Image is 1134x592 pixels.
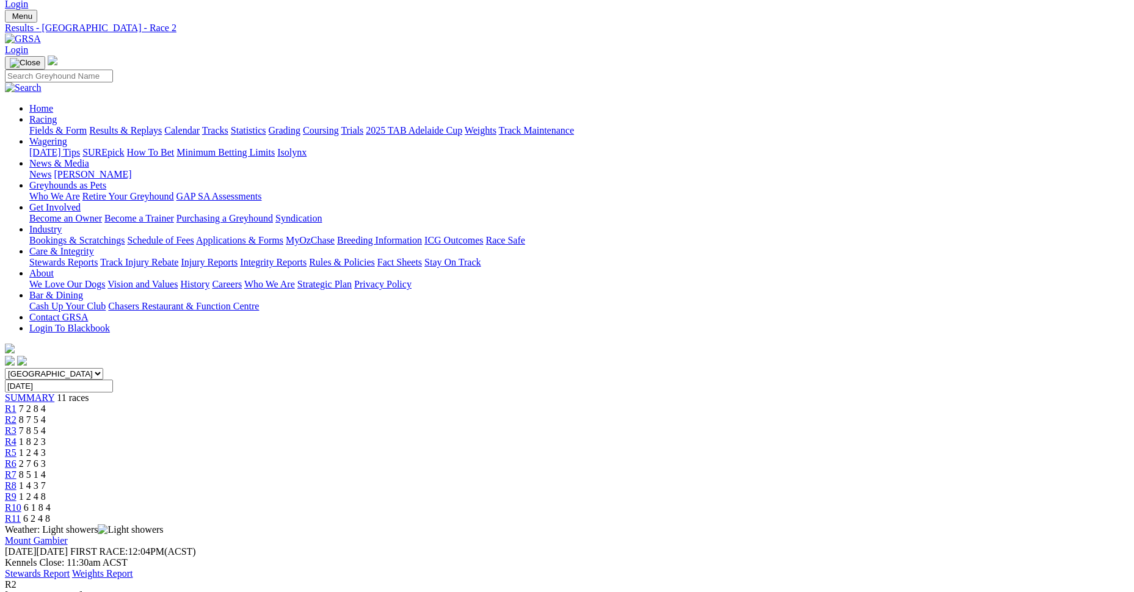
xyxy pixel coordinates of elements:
[19,425,46,436] span: 7 8 5 4
[275,213,322,223] a: Syndication
[5,458,16,469] a: R6
[29,147,1129,158] div: Wagering
[19,458,46,469] span: 2 7 6 3
[5,535,68,546] a: Mount Gambier
[297,279,352,289] a: Strategic Plan
[19,480,46,491] span: 1 4 3 7
[180,279,209,289] a: History
[212,279,242,289] a: Careers
[499,125,574,135] a: Track Maintenance
[196,235,283,245] a: Applications & Forms
[29,169,1129,180] div: News & Media
[176,191,262,201] a: GAP SA Assessments
[70,546,128,557] span: FIRST RACE:
[5,546,37,557] span: [DATE]
[19,414,46,425] span: 8 7 5 4
[29,103,53,114] a: Home
[29,235,125,245] a: Bookings & Scratchings
[5,380,113,392] input: Select date
[98,524,163,535] img: Light showers
[29,235,1129,246] div: Industry
[29,191,80,201] a: Who We Are
[5,546,68,557] span: [DATE]
[5,392,54,403] a: SUMMARY
[5,344,15,353] img: logo-grsa-white.png
[181,257,238,267] a: Injury Reports
[424,235,483,245] a: ICG Outcomes
[72,568,133,579] a: Weights Report
[29,312,88,322] a: Contact GRSA
[29,301,1129,312] div: Bar & Dining
[108,301,259,311] a: Chasers Restaurant & Function Centre
[309,257,375,267] a: Rules & Policies
[5,491,16,502] a: R9
[23,513,50,524] span: 6 2 4 8
[5,23,1129,34] a: Results - [GEOGRAPHIC_DATA] - Race 2
[82,147,124,157] a: SUREpick
[17,356,27,366] img: twitter.svg
[5,70,113,82] input: Search
[29,224,62,234] a: Industry
[89,125,162,135] a: Results & Replays
[244,279,295,289] a: Who We Are
[29,257,1129,268] div: Care & Integrity
[29,125,1129,136] div: Racing
[303,125,339,135] a: Coursing
[5,56,45,70] button: Toggle navigation
[19,436,46,447] span: 1 8 2 3
[277,147,307,157] a: Isolynx
[366,125,462,135] a: 2025 TAB Adelaide Cup
[127,235,194,245] a: Schedule of Fees
[5,425,16,436] a: R3
[5,579,16,590] span: R2
[5,414,16,425] a: R2
[231,125,266,135] a: Statistics
[29,246,94,256] a: Care & Integrity
[29,202,81,212] a: Get Involved
[12,12,32,21] span: Menu
[5,34,41,45] img: GRSA
[240,257,307,267] a: Integrity Reports
[24,502,51,513] span: 6 1 8 4
[424,257,481,267] a: Stay On Track
[5,82,42,93] img: Search
[19,469,46,480] span: 8 5 1 4
[19,403,46,414] span: 7 2 8 4
[70,546,196,557] span: 12:04PM(ACST)
[29,323,110,333] a: Login To Blackbook
[29,169,51,179] a: News
[176,147,275,157] a: Minimum Betting Limits
[5,403,16,414] a: R1
[19,491,46,502] span: 1 2 4 8
[29,125,87,135] a: Fields & Form
[5,568,70,579] a: Stewards Report
[29,290,83,300] a: Bar & Dining
[5,436,16,447] a: R4
[29,268,54,278] a: About
[29,213,102,223] a: Become an Owner
[286,235,335,245] a: MyOzChase
[29,158,89,168] a: News & Media
[269,125,300,135] a: Grading
[5,480,16,491] a: R8
[5,10,37,23] button: Toggle navigation
[5,447,16,458] a: R5
[29,136,67,146] a: Wagering
[485,235,525,245] a: Race Safe
[341,125,363,135] a: Trials
[54,169,131,179] a: [PERSON_NAME]
[82,191,174,201] a: Retire Your Greyhound
[337,235,422,245] a: Breeding Information
[5,502,21,513] a: R10
[29,147,80,157] a: [DATE] Tips
[127,147,175,157] a: How To Bet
